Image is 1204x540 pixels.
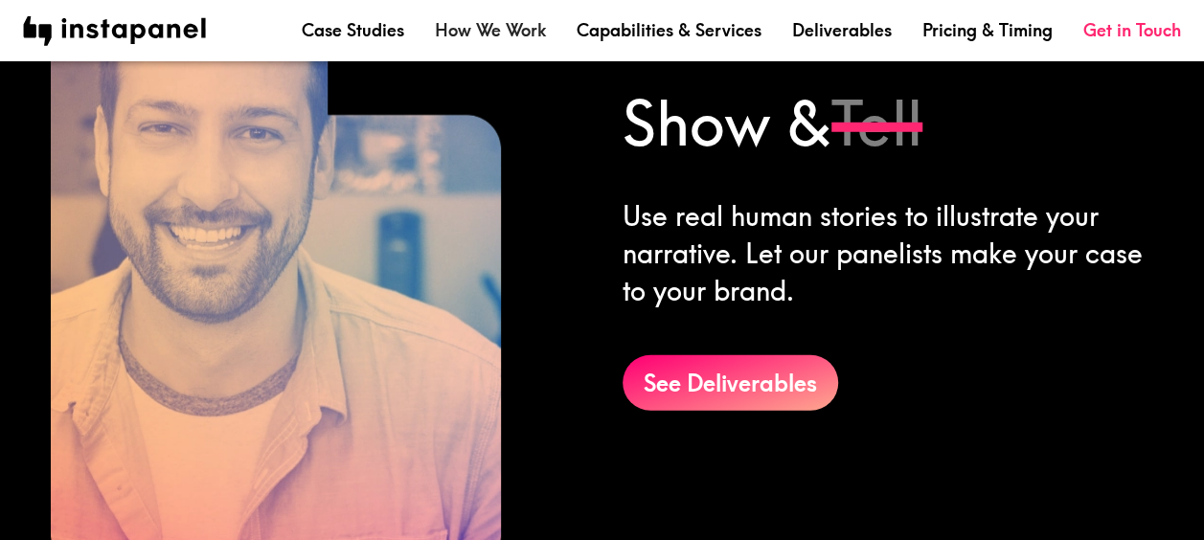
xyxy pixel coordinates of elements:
[302,18,404,42] a: Case Studies
[792,18,892,42] a: Deliverables
[831,84,922,161] s: Tell
[23,16,206,46] img: instapanel
[623,197,1154,310] div: Use real human stories to illustrate your narrative. Let our panelists make your case to your brand.
[922,18,1053,42] a: Pricing & Timing
[435,18,546,42] a: How We Work
[623,80,1154,167] h1: Show &
[577,18,761,42] a: Capabilities & Services
[623,355,838,411] a: See Deliverables
[1083,18,1181,42] a: Get in Touch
